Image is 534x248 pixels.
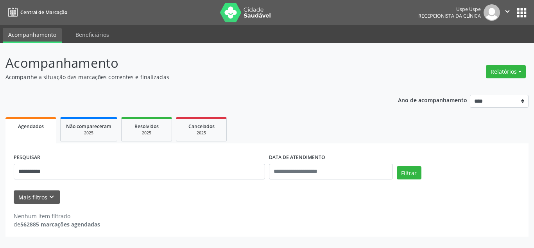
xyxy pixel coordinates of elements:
button:  [500,4,515,21]
span: Cancelados [188,123,215,130]
p: Acompanhamento [5,53,372,73]
span: Resolvidos [134,123,159,130]
button: Filtrar [397,166,421,179]
span: Central de Marcação [20,9,67,16]
button: Mais filtroskeyboard_arrow_down [14,190,60,204]
i:  [503,7,512,16]
span: Não compareceram [66,123,111,130]
img: img [484,4,500,21]
i: keyboard_arrow_down [47,193,56,201]
span: Agendados [18,123,44,130]
div: 2025 [127,130,166,136]
div: Uspe Uspe [418,6,481,13]
div: de [14,220,100,228]
span: Recepcionista da clínica [418,13,481,19]
div: 2025 [182,130,221,136]
a: Beneficiários [70,28,115,42]
button: apps [515,6,529,20]
div: 2025 [66,130,111,136]
label: PESQUISAR [14,152,40,164]
a: Central de Marcação [5,6,67,19]
p: Acompanhe a situação das marcações correntes e finalizadas [5,73,372,81]
div: Nenhum item filtrado [14,212,100,220]
label: DATA DE ATENDIMENTO [269,152,325,164]
p: Ano de acompanhamento [398,95,467,105]
strong: 562885 marcações agendadas [20,221,100,228]
button: Relatórios [486,65,526,78]
a: Acompanhamento [3,28,62,43]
